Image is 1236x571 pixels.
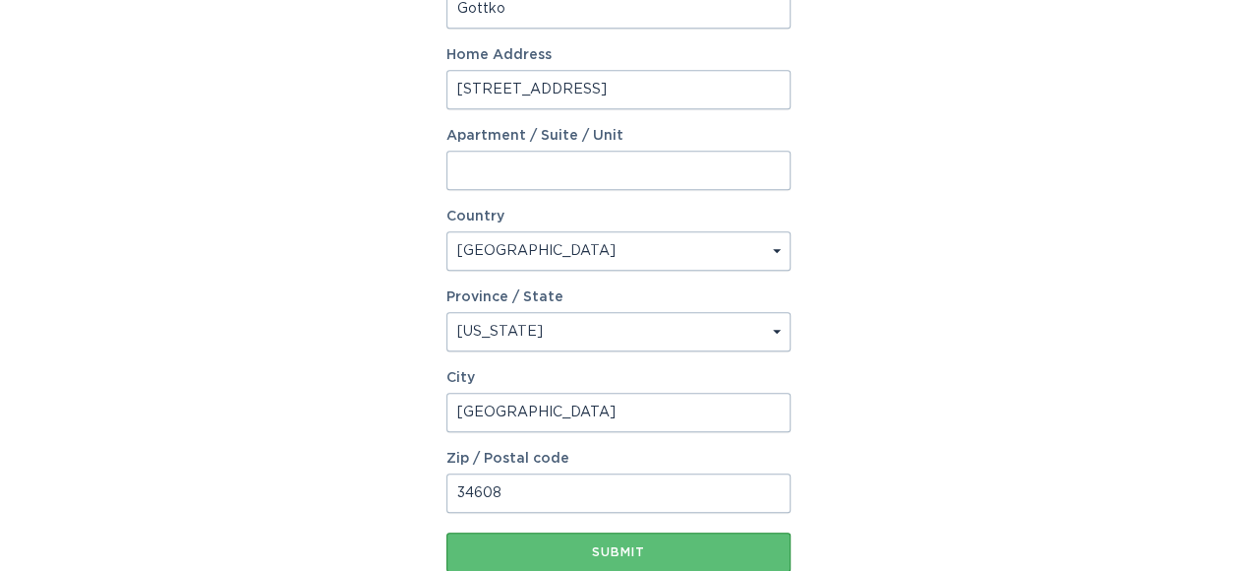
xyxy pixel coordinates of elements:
label: Home Address [446,48,791,62]
label: Apartment / Suite / Unit [446,129,791,143]
label: Province / State [446,290,563,304]
label: Country [446,210,504,223]
div: Submit [456,546,781,558]
label: Zip / Postal code [446,452,791,466]
label: City [446,371,791,385]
